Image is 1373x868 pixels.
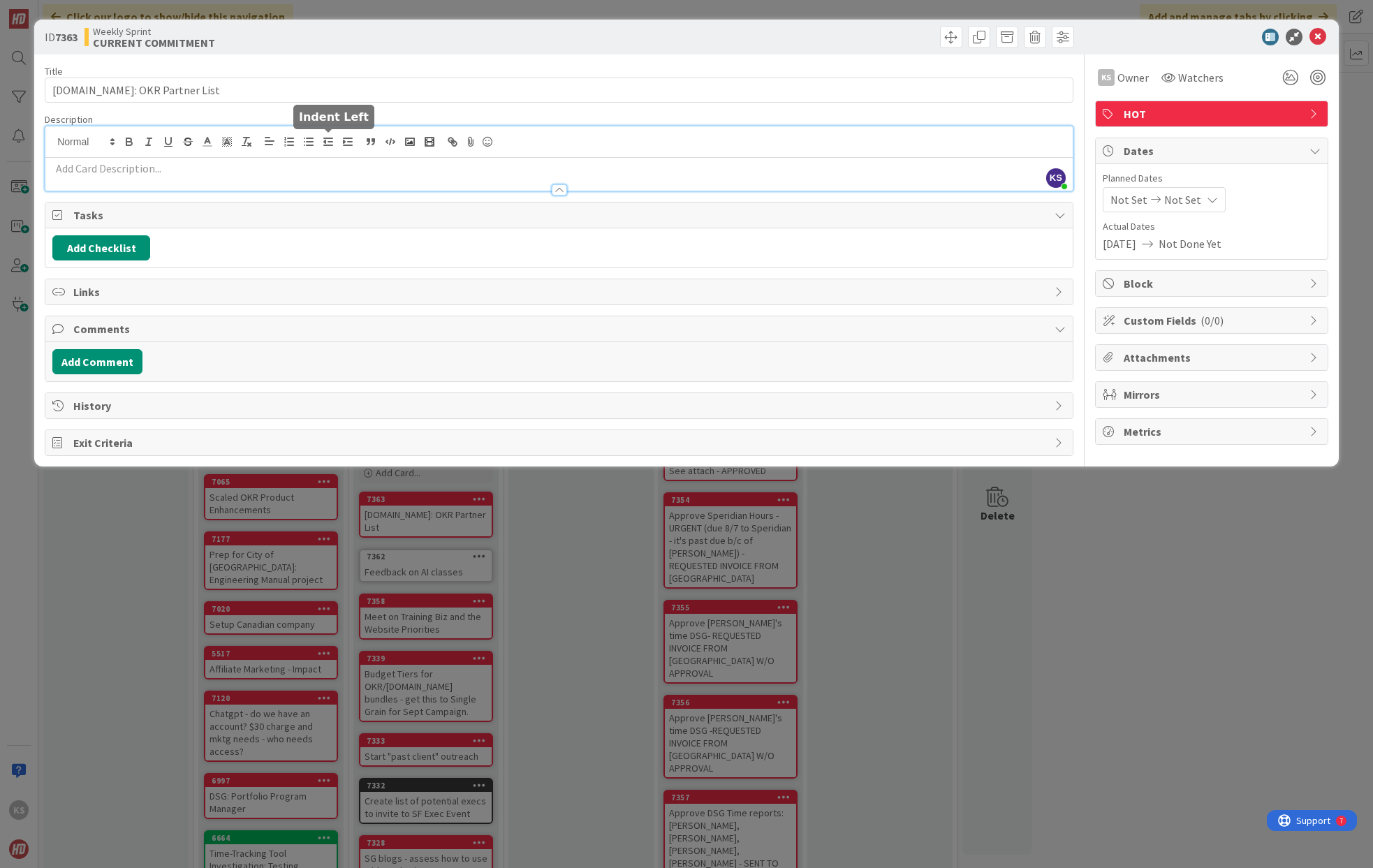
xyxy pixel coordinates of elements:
span: Attachments [1124,349,1302,366]
span: Owner [1117,69,1149,86]
span: Comments [73,321,1048,337]
span: Not Set [1164,191,1201,208]
b: 7363 [55,30,78,44]
span: ( 0/0 ) [1201,314,1224,328]
span: KS [1046,168,1066,188]
div: 7 [73,6,76,17]
span: Not Done Yet [1159,235,1221,252]
button: Add Comment [52,349,142,374]
b: CURRENT COMMITMENT [93,37,215,48]
h5: Indent Left [299,110,369,124]
span: Support [29,2,64,19]
label: Title [45,65,63,78]
span: Not Set [1110,191,1147,208]
span: Links [73,284,1048,300]
span: Planned Dates [1103,171,1321,186]
span: Mirrors [1124,386,1302,403]
input: type card name here... [45,78,1073,103]
span: Actual Dates [1103,219,1321,234]
span: [DATE] [1103,235,1136,252]
span: Exit Criteria [73,434,1048,451]
span: Watchers [1178,69,1224,86]
span: Dates [1124,142,1302,159]
span: History [73,397,1048,414]
span: Tasks [73,207,1048,223]
span: Custom Fields [1124,312,1302,329]
div: KS [1098,69,1115,86]
span: Weekly Sprint [93,26,215,37]
span: Description [45,113,93,126]
span: Block [1124,275,1302,292]
button: Add Checklist [52,235,150,260]
span: HOT [1124,105,1302,122]
span: ID [45,29,78,45]
span: Metrics [1124,423,1302,440]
